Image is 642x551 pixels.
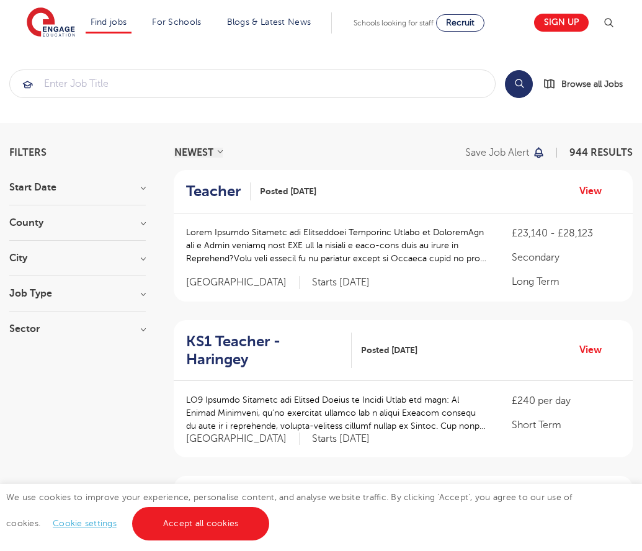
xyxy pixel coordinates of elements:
div: Submit [9,69,496,98]
a: Recruit [436,14,484,32]
span: Filters [9,148,47,158]
p: Short Term [512,418,620,432]
img: Engage Education [27,7,75,38]
span: Recruit [446,18,475,27]
h3: City [9,253,146,263]
p: LO9 Ipsumdo Sitametc adi Elitsed Doeius te Incidi Utlab etd magn: Al Enimad Minimveni, qu’no exer... [186,393,487,432]
a: View [579,183,611,199]
p: Lorem Ipsumdo Sitametc adi Elitseddoei Temporinc Utlabo et DoloremAgn ali e Admin veniamq nost EX... [186,226,487,265]
a: Teacher [186,182,251,200]
button: Save job alert [465,148,545,158]
span: 944 RESULTS [569,147,633,158]
p: Starts [DATE] [312,432,370,446]
a: Cookie settings [53,519,117,528]
span: Posted [DATE] [361,344,417,357]
h2: KS1 Teacher - Haringey [186,333,342,369]
p: £23,140 - £28,123 [512,226,620,241]
a: KS1 Teacher - Haringey [186,333,352,369]
a: Browse all Jobs [543,77,633,91]
p: Long Term [512,274,620,289]
a: Find jobs [91,17,127,27]
span: Browse all Jobs [561,77,623,91]
a: For Schools [152,17,201,27]
h3: County [9,218,146,228]
p: Secondary [512,250,620,265]
button: Search [505,70,533,98]
a: Accept all cookies [132,507,270,540]
span: We use cookies to improve your experience, personalise content, and analyse website traffic. By c... [6,493,573,528]
span: Schools looking for staff [354,19,434,27]
a: Sign up [534,14,589,32]
a: Blogs & Latest News [227,17,311,27]
span: [GEOGRAPHIC_DATA] [186,432,300,446]
p: £240 per day [512,393,620,408]
span: Posted [DATE] [260,185,316,198]
p: Starts [DATE] [312,276,370,289]
h2: Teacher [186,182,241,200]
h3: Job Type [9,289,146,298]
input: Submit [10,70,495,97]
p: Save job alert [465,148,529,158]
span: [GEOGRAPHIC_DATA] [186,276,300,289]
a: View [579,342,611,358]
h3: Start Date [9,182,146,192]
h3: Sector [9,324,146,334]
